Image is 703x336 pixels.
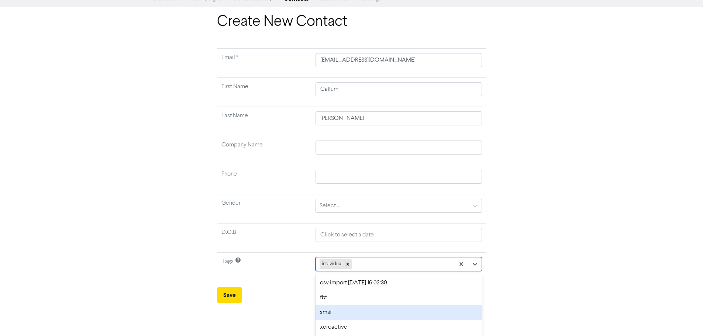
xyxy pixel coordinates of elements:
[217,107,311,136] td: Last Name
[217,13,486,31] h1: Create New Contact
[316,305,482,320] div: smsf
[316,290,482,305] div: fbt
[217,194,311,224] td: Gender
[320,259,344,269] div: individual
[217,78,311,107] td: First Name
[217,253,311,282] td: Tags
[217,287,242,303] button: Save
[316,320,482,335] div: xeroactive
[217,165,311,194] td: Phone
[666,301,703,336] iframe: Chat Widget
[316,228,482,242] input: Click to select a date
[217,136,311,165] td: Company Name
[217,49,311,78] td: Required
[316,276,482,290] div: csv import [DATE] 16:02:30
[217,224,311,253] td: D.O.B
[320,201,340,210] div: Select ...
